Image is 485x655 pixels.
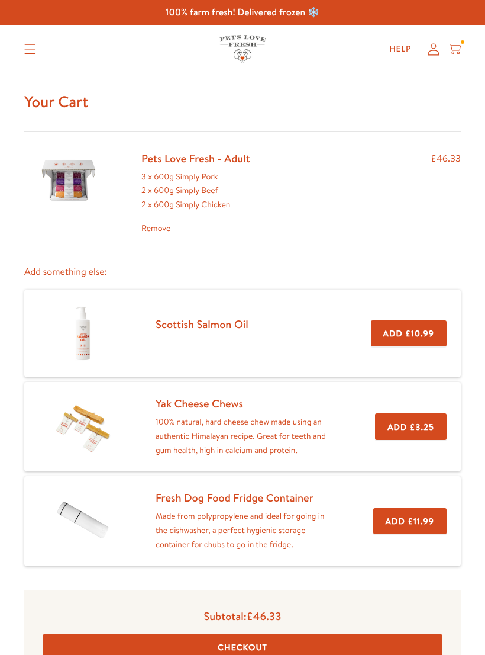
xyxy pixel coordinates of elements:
[247,608,282,624] span: £46.33
[43,609,442,623] p: Subtotal:
[53,493,112,550] img: Fresh Dog Food Fridge Container
[375,413,447,440] button: Add £3.25
[141,221,250,236] a: Remove
[156,490,313,505] a: Fresh Dog Food Fridge Container
[53,304,112,363] img: Scottish Salmon Oil
[156,509,335,551] p: Made from polypropylene and ideal for going in the dishwasher, a perfect hygienic storage contain...
[156,415,337,457] p: 100% natural, hard cheese chew made using an authentic Himalayan recipe. Great for teeth and gum ...
[380,37,421,61] a: Help
[15,34,46,64] summary: Translation missing: en.sections.header.menu
[53,397,112,457] img: Yak Cheese Chews
[219,35,266,63] img: Pets Love Fresh
[426,599,473,643] iframe: Gorgias live chat messenger
[24,92,461,112] h1: Your Cart
[371,320,447,347] button: Add £10.99
[373,508,447,535] button: Add £11.99
[156,396,243,411] a: Yak Cheese Chews
[24,264,461,280] p: Add something else:
[431,151,461,236] div: £46.33
[156,316,248,332] a: Scottish Salmon Oil
[141,170,250,236] div: 3 x 600g Simply Pork 2 x 600g Simply Beef 2 x 600g Simply Chicken
[141,150,250,166] a: Pets Love Fresh - Adult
